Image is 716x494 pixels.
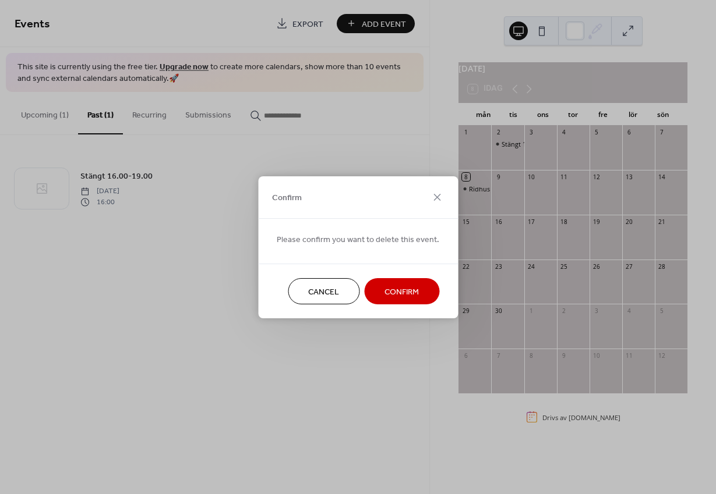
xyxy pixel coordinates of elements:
button: Cancel [288,278,359,304]
button: Confirm [364,278,439,304]
span: Confirm [385,286,419,298]
span: Confirm [272,192,302,204]
span: Please confirm you want to delete this event. [277,233,439,246]
span: Cancel [308,286,339,298]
